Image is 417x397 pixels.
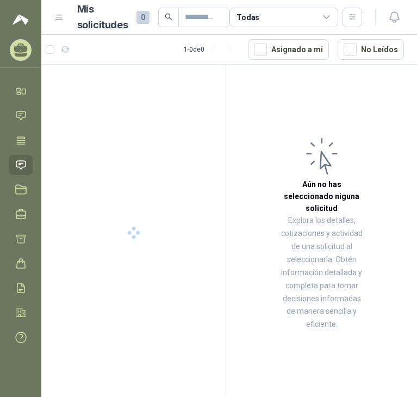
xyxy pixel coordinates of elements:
button: No Leídos [338,39,404,60]
p: Explora los detalles, cotizaciones y actividad de una solicitud al seleccionarla. Obtén informaci... [281,214,363,331]
img: Logo peakr [13,13,29,26]
span: 0 [136,11,150,24]
span: search [165,13,172,21]
h1: Mis solicitudes [77,2,128,33]
div: 1 - 0 de 0 [184,41,239,58]
h3: Aún no has seleccionado niguna solicitud [281,178,363,214]
button: Asignado a mi [248,39,329,60]
div: Todas [236,11,259,23]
